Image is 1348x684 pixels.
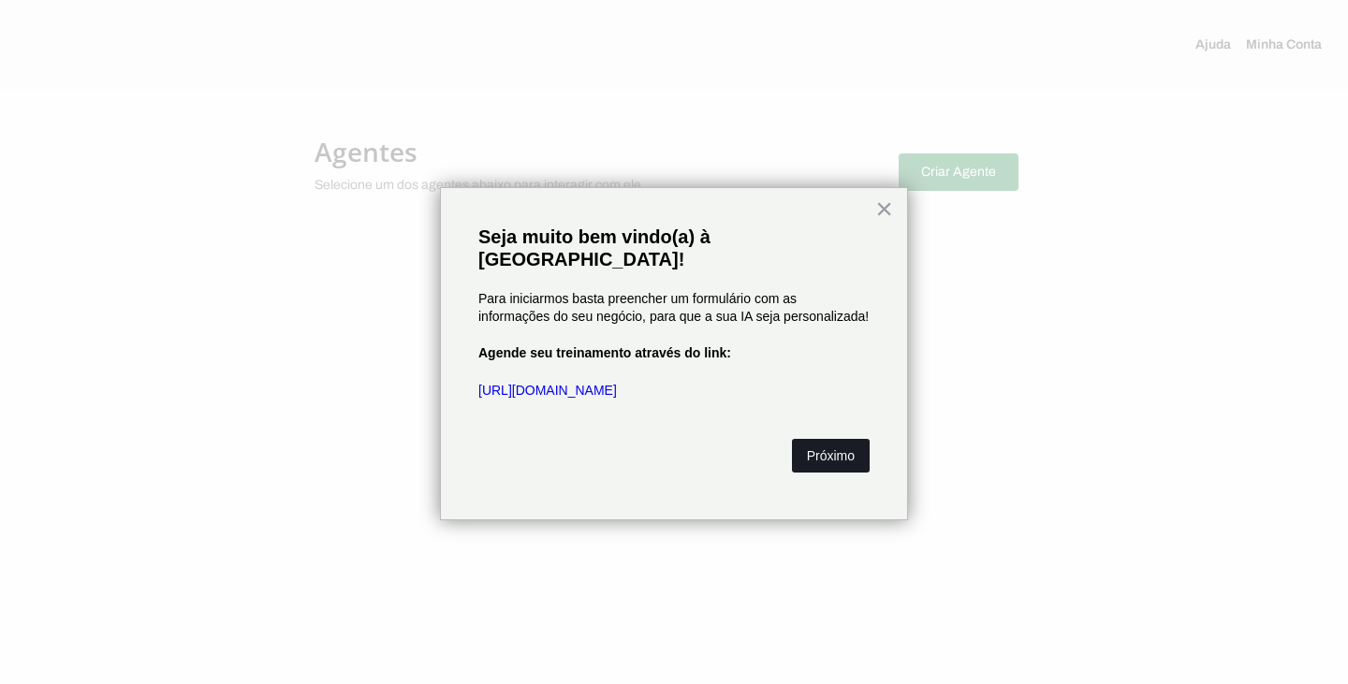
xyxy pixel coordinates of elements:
[792,439,870,473] button: Próximo
[478,226,870,270] p: Seja muito bem vindo(a) à [GEOGRAPHIC_DATA]!
[478,345,731,360] strong: Agende seu treinamento através do link:
[875,194,893,224] button: Close
[478,383,617,398] a: [URL][DOMAIN_NAME]
[478,290,870,327] p: Para iniciarmos basta preencher um formulário com as informações do seu negócio, para que a sua I...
